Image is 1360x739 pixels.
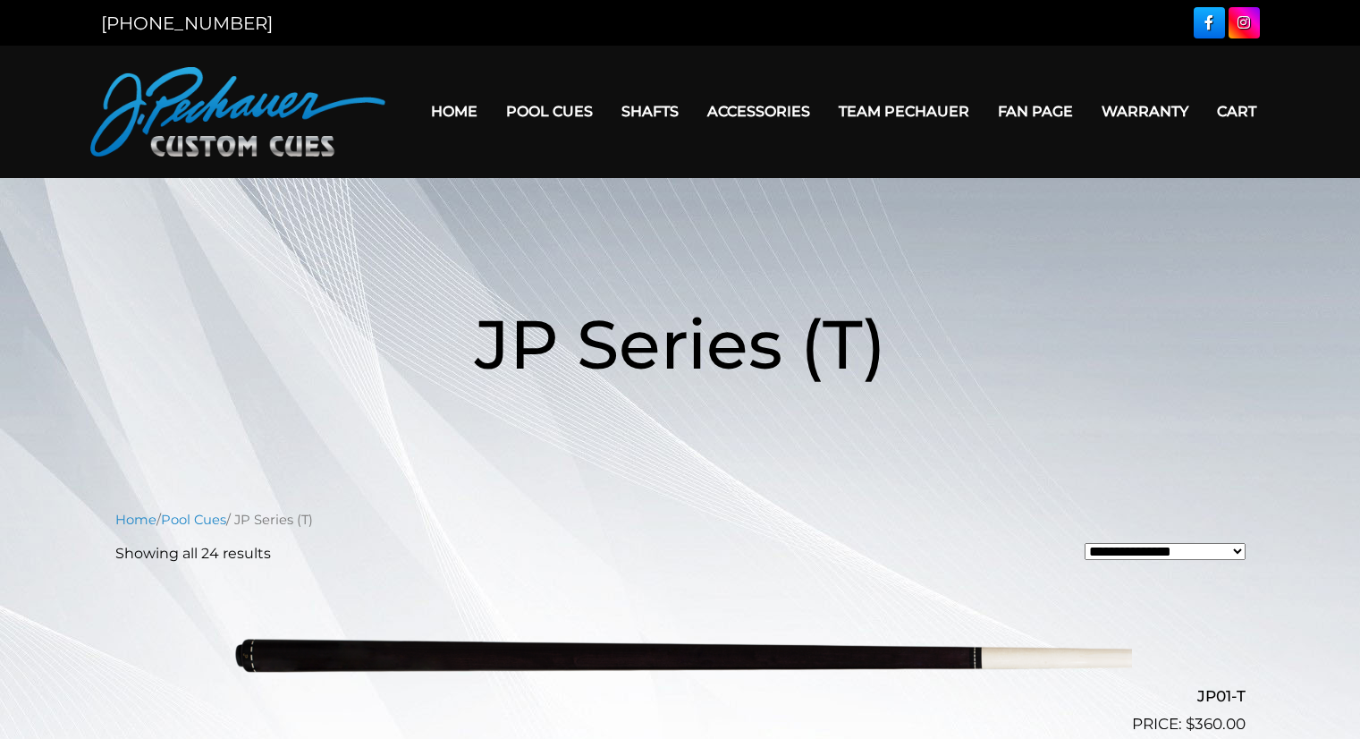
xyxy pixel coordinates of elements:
select: Shop order [1085,543,1246,560]
img: JP01-T [229,579,1132,729]
a: Cart [1203,89,1271,134]
a: JP01-T $360.00 [115,579,1246,736]
p: Showing all 24 results [115,543,271,565]
a: Shafts [607,89,693,134]
a: Team Pechauer [824,89,984,134]
img: Pechauer Custom Cues [90,67,385,157]
a: [PHONE_NUMBER] [101,13,273,34]
a: Pool Cues [492,89,607,134]
a: Pool Cues [161,512,226,528]
bdi: 360.00 [1186,715,1246,733]
a: Home [417,89,492,134]
span: $ [1186,715,1195,733]
a: Accessories [693,89,824,134]
a: Home [115,512,156,528]
a: Fan Page [984,89,1087,134]
a: Warranty [1087,89,1203,134]
h2: JP01-T [115,680,1246,713]
span: JP Series (T) [475,302,886,386]
nav: Breadcrumb [115,510,1246,530]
